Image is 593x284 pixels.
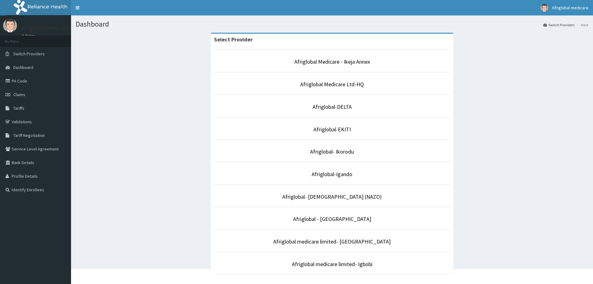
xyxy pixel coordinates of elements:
a: Afriglobal medicare limited- Igbobi [292,261,372,268]
a: Afriglobal- Ikorodu [310,148,354,155]
a: Afriglobal Medicare - Ikeja Annex [294,58,370,65]
a: Afriglobal Medicare Ltd-HQ [300,81,364,88]
span: Dashboard [13,65,33,70]
p: Afriglobal medicare [22,25,69,31]
a: Afriglobal - [GEOGRAPHIC_DATA] [293,215,371,223]
a: Online [22,34,36,38]
span: Tariff Negotiation [13,133,45,138]
h1: Dashboard [76,20,588,28]
a: Afriglobal-DELTA [313,103,352,110]
li: Here [575,22,588,28]
strong: Select Provider [214,36,253,43]
img: User Image [3,19,17,32]
span: Switch Providers [13,51,45,57]
span: Tariffs [13,105,24,111]
span: Afriglobal medicare [552,5,588,11]
span: Claims [13,92,25,97]
a: Afriglobal medicare limited- [GEOGRAPHIC_DATA] [273,238,391,245]
img: User Image [540,4,548,12]
a: Switch Providers [543,22,574,28]
a: Afriglobal- [DEMOGRAPHIC_DATA] (NAZO) [282,193,382,200]
a: Afriglobal-Igando [312,171,352,178]
a: Afriglobal-EKITI [313,126,351,133]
